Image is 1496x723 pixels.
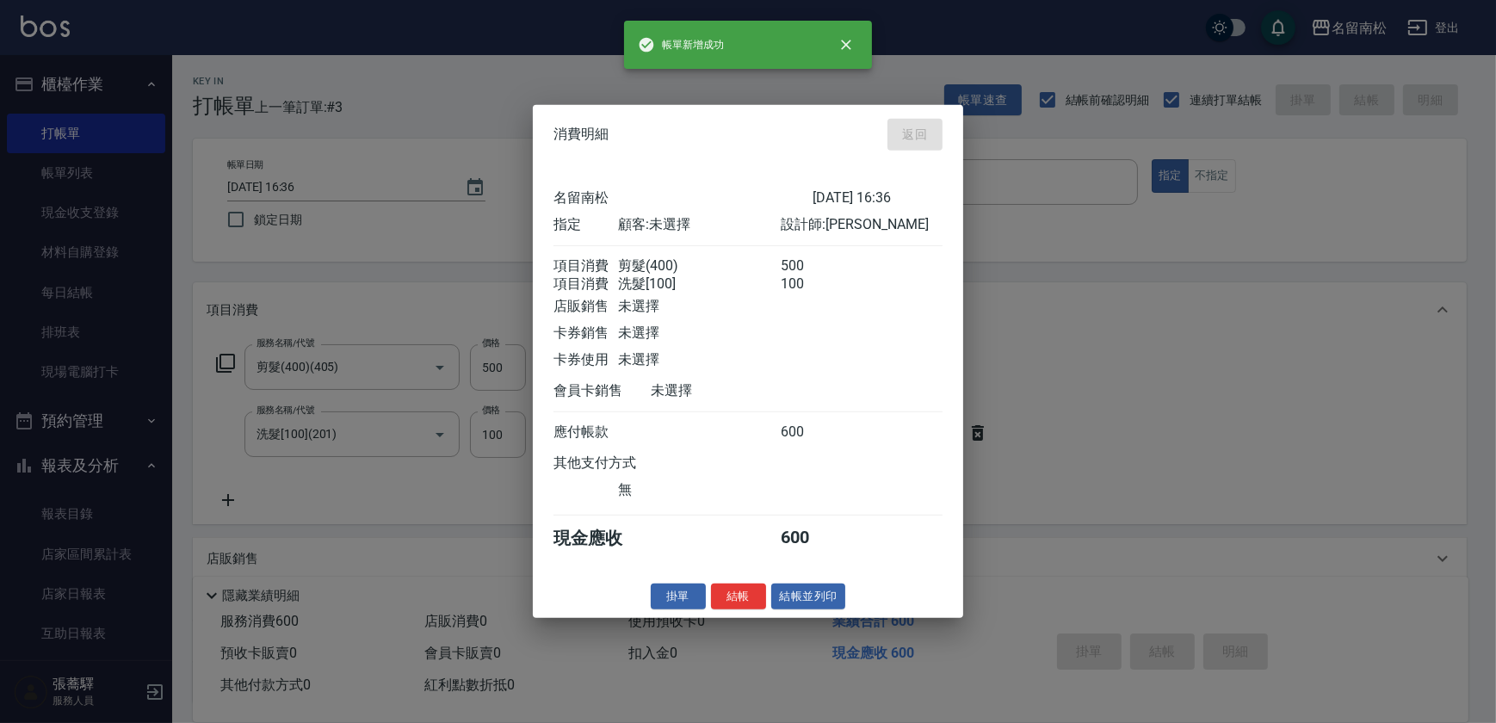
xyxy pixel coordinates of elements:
div: 未選擇 [651,381,813,399]
span: 帳單新增成功 [638,36,724,53]
div: 卡券銷售 [553,324,618,342]
div: 100 [781,275,845,293]
div: 現金應收 [553,526,651,549]
div: 項目消費 [553,275,618,293]
div: 洗髮[100] [618,275,780,293]
div: 名留南松 [553,188,813,207]
div: 未選擇 [618,324,780,342]
div: 600 [781,526,845,549]
div: 無 [618,480,780,498]
div: 剪髮(400) [618,256,780,275]
div: 未選擇 [618,350,780,368]
span: 消費明細 [553,126,609,143]
button: 結帳並列印 [771,583,846,609]
div: 會員卡銷售 [553,381,651,399]
div: 其他支付方式 [553,454,683,472]
div: 項目消費 [553,256,618,275]
div: [DATE] 16:36 [813,188,943,207]
button: close [827,26,865,64]
button: 掛單 [651,583,706,609]
div: 顧客: 未選擇 [618,215,780,233]
div: 設計師: [PERSON_NAME] [781,215,943,233]
div: 店販銷售 [553,297,618,315]
div: 500 [781,256,845,275]
div: 未選擇 [618,297,780,315]
div: 卡券使用 [553,350,618,368]
div: 600 [781,423,845,441]
div: 指定 [553,215,618,233]
div: 應付帳款 [553,423,618,441]
button: 結帳 [711,583,766,609]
